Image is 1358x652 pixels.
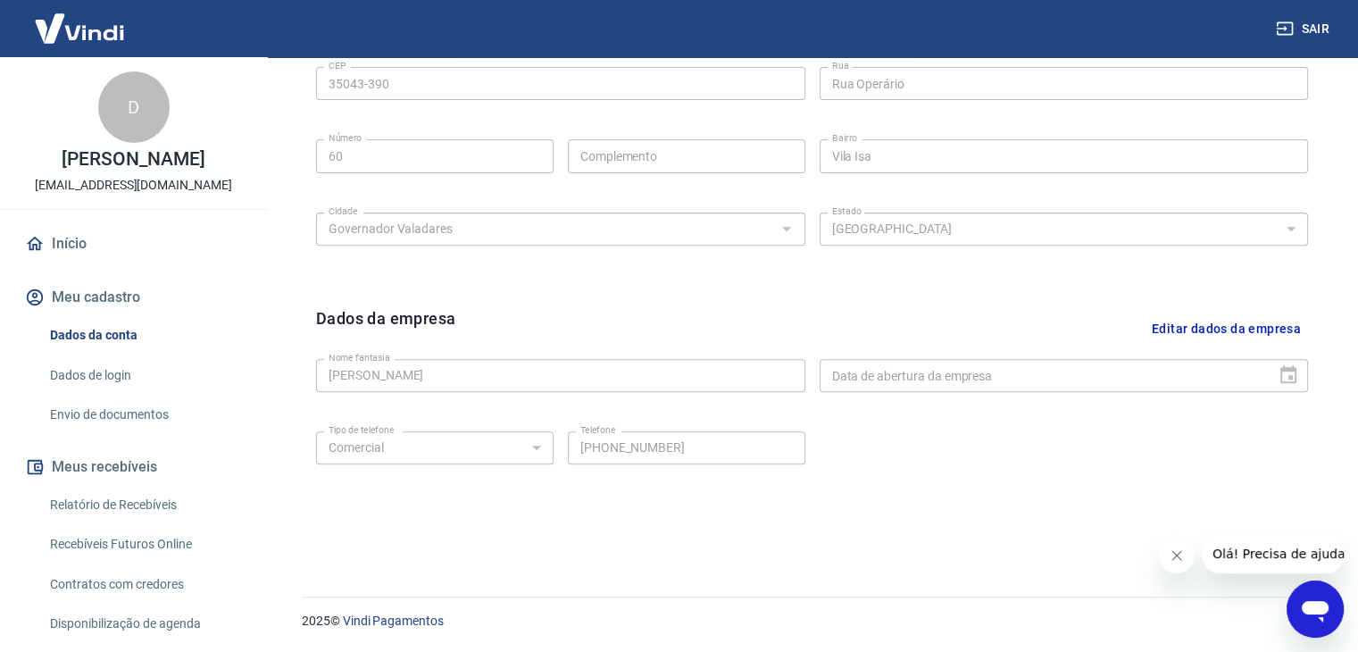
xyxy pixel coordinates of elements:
img: Vindi [21,1,137,55]
a: Envio de documentos [43,397,246,433]
label: Número [329,131,362,145]
a: Disponibilização de agenda [43,606,246,642]
button: Sair [1272,13,1337,46]
label: Estado [832,205,862,218]
input: DD/MM/YYYY [820,359,1264,392]
a: Dados de login [43,357,246,394]
p: [EMAIL_ADDRESS][DOMAIN_NAME] [35,176,232,195]
a: Contratos com credores [43,566,246,603]
label: Telefone [580,423,615,437]
label: Nome fantasia [329,351,390,364]
iframe: Fechar mensagem [1159,538,1195,573]
a: Início [21,224,246,263]
a: Dados da conta [43,317,246,354]
label: Rua [832,59,849,72]
p: [PERSON_NAME] [62,150,204,169]
button: Meus recebíveis [21,447,246,487]
input: Digite aqui algumas palavras para buscar a cidade [321,218,771,240]
span: Olá! Precisa de ajuda? [11,13,150,27]
div: D [98,71,170,143]
iframe: Mensagem da empresa [1202,534,1344,573]
button: Meu cadastro [21,278,246,317]
a: Recebíveis Futuros Online [43,526,246,563]
label: Tipo de telefone [329,423,394,437]
p: 2025 © [302,612,1315,631]
label: Bairro [832,131,857,145]
a: Vindi Pagamentos [343,614,444,628]
label: CEP [329,59,346,72]
label: Cidade [329,205,357,218]
h6: Dados da empresa [316,306,455,352]
iframe: Botão para abrir a janela de mensagens [1287,581,1344,638]
a: Relatório de Recebíveis [43,487,246,523]
button: Editar dados da empresa [1145,306,1308,352]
